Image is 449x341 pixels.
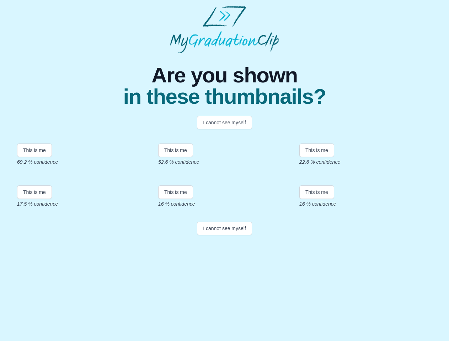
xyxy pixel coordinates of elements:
span: Are you shown [123,65,326,86]
p: 16 % confidence [158,200,291,207]
p: 52.6 % confidence [158,158,291,166]
p: 16 % confidence [299,200,432,207]
p: 17.5 % confidence [17,200,150,207]
p: 69.2 % confidence [17,158,150,166]
button: This is me [299,144,334,157]
span: in these thumbnails? [123,86,326,107]
button: I cannot see myself [197,222,252,235]
button: This is me [158,144,193,157]
p: 22.6 % confidence [299,158,432,166]
button: This is me [158,185,193,199]
button: This is me [17,185,52,199]
button: This is me [299,185,334,199]
img: MyGraduationClip [170,6,279,53]
button: I cannot see myself [197,116,252,129]
button: This is me [17,144,52,157]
